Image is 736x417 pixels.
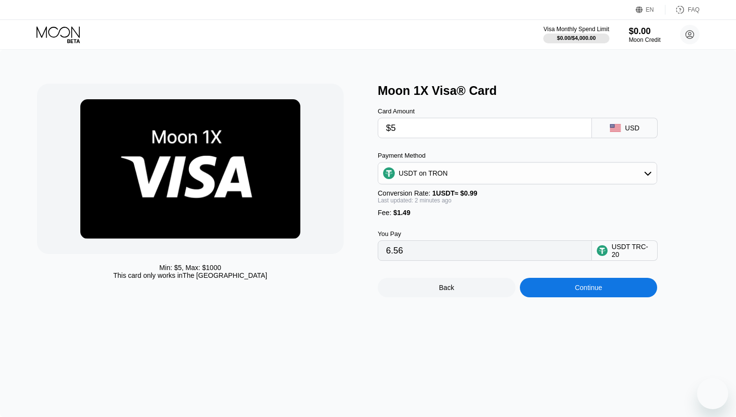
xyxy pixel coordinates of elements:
div: You Pay [378,230,592,237]
div: USD [625,124,640,132]
div: Card Amount [378,108,592,115]
div: EN [646,6,654,13]
div: Moon Credit [629,36,661,43]
div: Back [439,284,454,291]
div: Continue [520,278,658,297]
div: Visa Monthly Spend Limit$0.00/$4,000.00 [543,26,609,43]
input: $0.00 [386,118,584,138]
div: $0.00Moon Credit [629,26,661,43]
div: EN [636,5,665,15]
span: $1.49 [393,209,410,217]
div: Visa Monthly Spend Limit [543,26,609,33]
div: Continue [575,284,602,291]
div: USDT on TRON [399,169,448,177]
div: FAQ [665,5,699,15]
div: Min: $ 5 , Max: $ 1000 [159,264,221,272]
div: $0.00 [629,26,661,36]
div: $0.00 / $4,000.00 [557,35,596,41]
div: Conversion Rate: [378,189,657,197]
div: USDT TRC-20 [612,243,653,258]
div: Back [378,278,515,297]
div: Payment Method [378,152,657,159]
div: USDT on TRON [378,163,657,183]
div: Fee : [378,209,657,217]
div: FAQ [688,6,699,13]
iframe: Button to launch messaging window [697,378,728,409]
div: Last updated: 2 minutes ago [378,197,657,204]
span: 1 USDT ≈ $0.99 [432,189,478,197]
div: This card only works in The [GEOGRAPHIC_DATA] [113,272,267,279]
div: Moon 1X Visa® Card [378,84,709,98]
